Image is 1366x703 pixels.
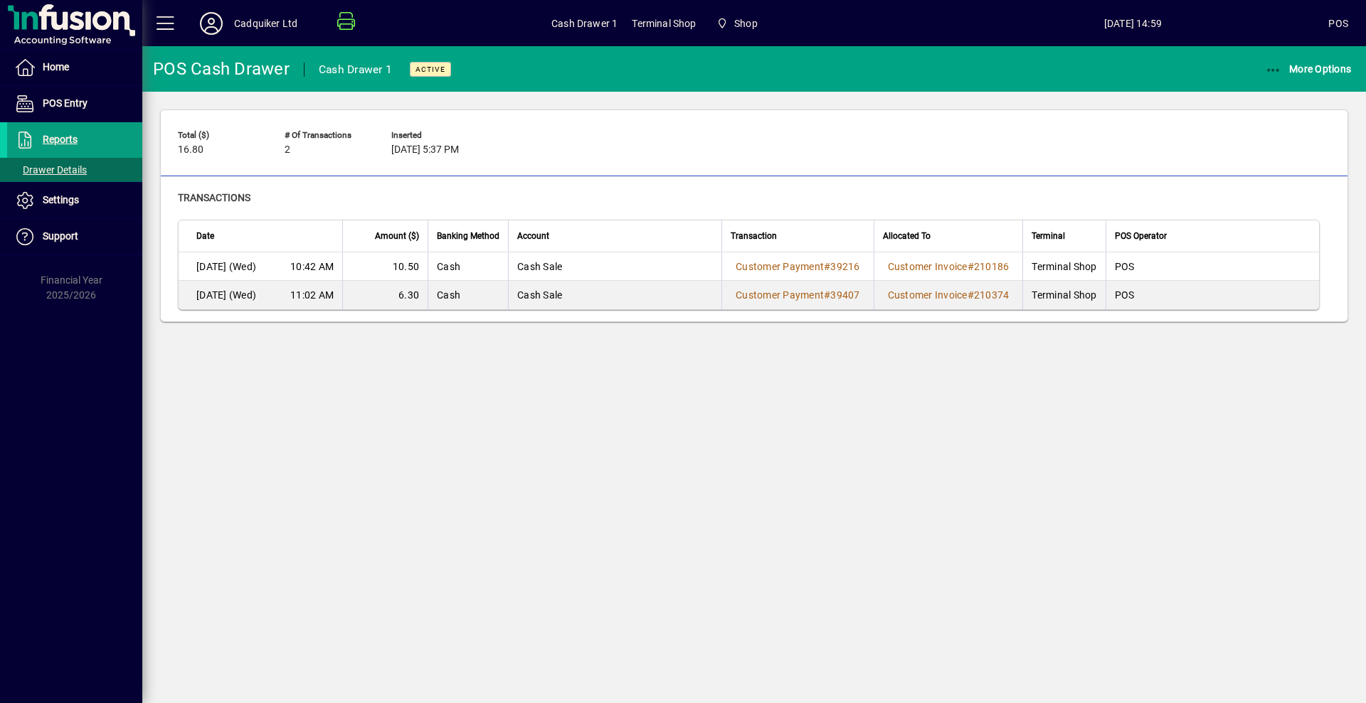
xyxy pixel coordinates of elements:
[517,228,549,244] span: Account
[391,144,459,156] span: [DATE] 5:37 PM
[1261,56,1355,82] button: More Options
[974,261,1010,272] span: 210186
[551,12,618,35] span: Cash Drawer 1
[937,12,1328,35] span: [DATE] 14:59
[290,288,334,302] span: 11:02 AM
[974,289,1010,301] span: 210374
[1115,228,1167,244] span: POS Operator
[196,228,214,244] span: Date
[178,131,263,140] span: Total ($)
[830,261,859,272] span: 39216
[1328,12,1348,35] div: POS
[883,287,1015,303] a: Customer Invoice#210374
[196,259,256,274] span: [DATE] (Wed)
[428,252,508,281] td: Cash
[43,134,78,145] span: Reports
[1022,281,1105,309] td: Terminal Shop
[43,230,78,242] span: Support
[734,12,758,35] span: Shop
[285,131,370,140] span: # of Transactions
[178,192,250,203] span: Transactions
[391,131,477,140] span: Inserted
[888,261,968,272] span: Customer Invoice
[7,219,142,254] a: Support
[824,261,830,272] span: #
[342,281,428,309] td: 6.30
[428,281,508,309] td: Cash
[7,86,142,122] a: POS Entry
[888,289,968,301] span: Customer Invoice
[196,288,256,302] span: [DATE] (Wed)
[968,289,974,301] span: #
[968,261,974,272] span: #
[437,228,499,244] span: Banking Method
[1022,252,1105,281] td: Terminal Shop
[153,58,290,80] div: POS Cash Drawer
[7,183,142,218] a: Settings
[883,259,1015,274] a: Customer Invoice#210186
[1106,252,1319,281] td: POS
[189,11,234,36] button: Profile
[830,289,859,301] span: 39407
[508,252,721,281] td: Cash Sale
[319,58,392,81] div: Cash Drawer 1
[375,228,419,244] span: Amount ($)
[342,252,428,281] td: 10.50
[234,12,297,35] div: Cadquiker Ltd
[711,11,763,36] span: Shop
[178,144,203,156] span: 16.80
[632,12,696,35] span: Terminal Shop
[883,228,931,244] span: Allocated To
[43,97,88,109] span: POS Entry
[14,164,87,176] span: Drawer Details
[731,228,777,244] span: Transaction
[290,259,334,274] span: 10:42 AM
[7,158,142,182] a: Drawer Details
[7,50,142,85] a: Home
[736,289,824,301] span: Customer Payment
[731,259,865,274] a: Customer Payment#39216
[1032,228,1065,244] span: Terminal
[508,281,721,309] td: Cash Sale
[43,194,79,205] span: Settings
[731,287,865,303] a: Customer Payment#39407
[1265,63,1352,75] span: More Options
[285,144,290,156] span: 2
[1106,281,1319,309] td: POS
[415,65,445,74] span: Active
[824,289,830,301] span: #
[736,261,824,272] span: Customer Payment
[43,61,69,73] span: Home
